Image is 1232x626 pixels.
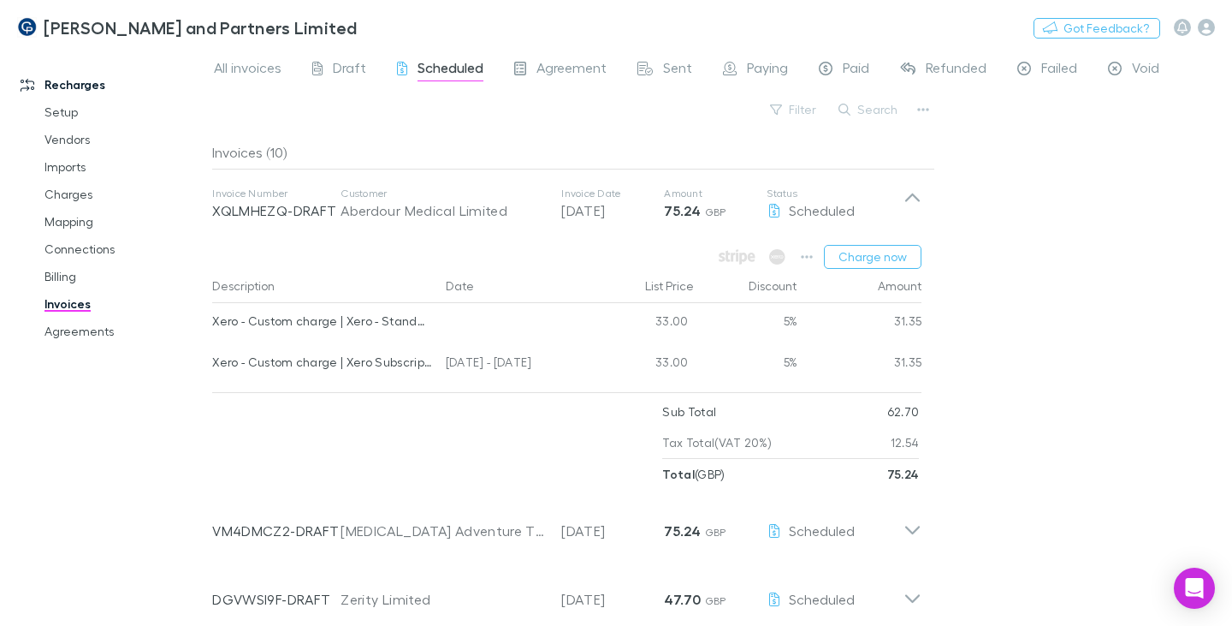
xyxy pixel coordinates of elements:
div: 5% [696,344,798,385]
div: [MEDICAL_DATA] Adventure Therapies Ltd [341,521,544,541]
div: Open Intercom Messenger [1174,568,1215,609]
p: Amount [664,187,767,200]
a: Connections [27,235,222,263]
span: Scheduled [418,59,483,81]
div: Xero - Custom charge | Xero - Standard Subscription/ Xero fees [DATE] - [DATE] [212,303,432,339]
a: Billing [27,263,222,290]
p: Tax Total (VAT 20%) [662,427,772,458]
h3: [PERSON_NAME] and Partners Limited [44,17,358,38]
button: Search [830,99,908,120]
span: Sent [663,59,692,81]
div: 31.35 [798,303,922,344]
a: Imports [27,153,222,181]
span: GBP [705,594,726,607]
p: ( GBP ) [662,459,725,490]
div: 33.00 [593,303,696,344]
div: [DATE] - [DATE] [439,344,593,385]
a: Invoices [27,290,222,318]
div: VM4DMCZ2-DRAFT[MEDICAL_DATA] Adventure Therapies Ltd[DATE]75.24 GBPScheduled [198,490,935,558]
p: VM4DMCZ2-DRAFT [212,521,341,541]
span: GBP [705,526,726,539]
a: Agreements [27,318,222,345]
p: Invoice Number [212,187,341,200]
a: Charges [27,181,222,208]
span: Scheduled [789,591,855,607]
a: Setup [27,98,222,126]
strong: Total [662,467,695,481]
a: Recharges [3,71,222,98]
span: Scheduled [789,522,855,539]
div: 5% [696,303,798,344]
p: [DATE] [561,521,664,541]
span: All invoices [214,59,281,81]
div: 33.00 [593,344,696,385]
p: [DATE] [561,200,664,221]
span: Refunded [926,59,986,81]
div: Zerity Limited [341,589,544,610]
span: Scheduled [789,202,855,218]
span: Paid [843,59,869,81]
p: Invoice Date [561,187,664,200]
span: Paying [747,59,788,81]
div: 31.35 [798,344,922,385]
img: Coates and Partners Limited's Logo [17,17,37,38]
div: Invoice NumberXQLMHEZQ-DRAFTCustomerAberdour Medical LimitedInvoice Date[DATE]Amount75.24 GBPStat... [198,170,935,238]
span: Agreement [536,59,607,81]
span: Available when invoice is finalised [714,245,760,269]
p: Customer [341,187,544,200]
span: Available when invoice is finalised [765,245,790,269]
a: Mapping [27,208,222,235]
p: [DATE] [561,589,664,610]
p: Sub Total [662,396,716,427]
button: Filter [761,99,826,120]
strong: 47.70 [664,591,701,608]
span: Failed [1041,59,1077,81]
strong: 75.24 [664,522,701,540]
strong: 75.24 [664,202,701,219]
p: 62.70 [887,396,920,427]
button: Charge now [824,245,921,269]
button: Got Feedback? [1034,18,1160,39]
p: Status [767,187,903,200]
div: Xero - Custom charge | Xero Subscription [212,344,432,380]
span: GBP [705,206,726,218]
p: 12.54 [891,427,920,458]
span: Draft [333,59,366,81]
span: Void [1132,59,1159,81]
a: Vendors [27,126,222,153]
strong: 75.24 [887,467,920,481]
div: Aberdour Medical Limited [341,200,544,221]
a: [PERSON_NAME] and Partners Limited [7,7,368,48]
p: DGVWSI9F-DRAFT [212,589,341,610]
p: XQLMHEZQ-DRAFT [212,200,341,221]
